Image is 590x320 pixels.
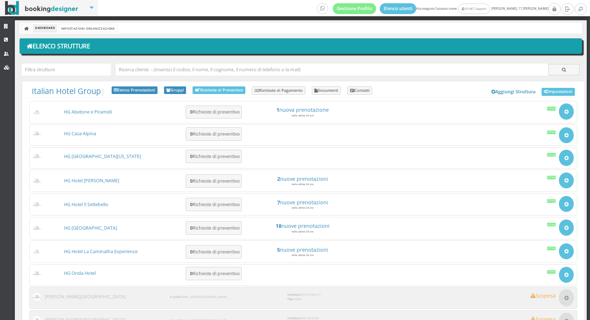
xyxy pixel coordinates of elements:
a: Elenco utenti [380,3,417,14]
img: 180dc05f45df11eba5f2b243231e925d_max100.png [33,130,41,138]
div: Attiva [547,153,556,157]
h5: Richieste di preventivo [188,131,240,137]
img: 2434ec3445df11eba5f2b243231e925d_max100.png [33,152,41,161]
a: Contatti [347,86,372,95]
h4: nuove prenotazioni [247,247,358,253]
button: 0Richieste di preventivo [186,267,242,280]
a: Italian Hotel Group [32,86,101,96]
span: Hai eseguito l'accesso come: [PERSON_NAME], 17 [PERSON_NAME] [317,3,548,14]
button: 0Richieste di preventivo [186,127,242,141]
small: nelle ultime 24 ore [292,253,314,257]
h5: Richieste di preventivo [188,202,240,207]
a: Richieste di Pagamento [252,86,305,95]
small: nelle ultime 24 ore [292,206,314,209]
button: 0Richieste di preventivo [186,221,242,235]
h5: Richieste di preventivo [188,271,240,276]
small: nelle ultime 24 ore [292,230,314,233]
div: 055 09 800 27 Hotel [284,289,401,304]
h5: Richieste di preventivo [188,109,240,115]
strong: 7 [277,199,280,206]
b: 0 [190,225,193,231]
div: Attiva [547,199,556,203]
b: 0 [190,131,193,137]
strong: 18 [276,222,281,229]
button: 0Richieste di preventivo [186,174,242,188]
a: HG Onda Hotel [64,270,96,276]
input: Ricerca cliente - (inserisci il codice, il nome, il cognome, il numero di telefono o la mail) [116,64,548,76]
small: nelle ultime 24 ore [292,114,314,117]
b: 0 [190,109,193,115]
h4: nuove prenotazioni [247,223,358,229]
h5: Richieste di preventivo [188,154,240,159]
b: 0 [190,201,193,208]
img: 78fdfc7745d111eba5f2b243231e925d_max100.png [33,177,41,185]
a: Elenco Prenotazioni [112,86,158,94]
div: Attiva [547,176,556,179]
a: Impostazioni [542,88,575,96]
a: I/O NET Support [458,4,490,14]
img: 357d994445df11eba5f2b243231e925d_max100.png [33,269,41,278]
b: 0 [190,178,193,184]
a: HG [GEOGRAPHIC_DATA] [64,225,117,231]
a: HG Hotel [PERSON_NAME] [64,178,119,184]
strong: E-mail: [170,295,180,299]
strong: Telefono: [287,293,301,296]
a: Documenti [312,86,341,95]
div: Attiva [547,131,556,134]
div: [EMAIL_ADDRESS][DOMAIN_NAME] [167,291,284,302]
strong: Tipo: [287,297,294,301]
a: Aggiungi Struttura [488,86,540,97]
h3: [PERSON_NAME][GEOGRAPHIC_DATA] [42,294,166,300]
small: nelle ultime 24 ore [292,183,314,186]
img: 09ea6b8545df11eba5f2b243231e925d_max100.png [33,293,41,301]
b: 0 [190,270,193,277]
img: 3c4d891945c211eba5f2b243231e925d_max100.png [33,224,41,232]
a: Gestione Profilo [333,3,376,14]
a: 18nuove prenotazioni [247,223,358,229]
a: Impostazioni Organizzazione [59,24,117,32]
strong: Telefono: [287,316,301,320]
img: BookingDesigner.com [5,1,78,15]
a: 1nuova prenotazione [247,107,358,113]
h4: nuova prenotazione [247,107,358,113]
a: 7nuove prenotazioni [247,199,358,205]
a: HG Hotel La Caminatha Experience [64,248,138,255]
a: Richieste di Preventivo [193,86,245,94]
img: 4dc971b5349211f0b2ad0a93b5564ac5_max100.png [33,249,41,254]
h1: Elenco Strutture [25,40,577,52]
a: 2nuove prenotazioni [247,176,358,182]
button: 0Richieste di preventivo [186,245,242,259]
a: HG Hotel Il Settebello [64,201,108,208]
a: HG [GEOGRAPHIC_DATA][US_STATE] [64,153,141,159]
h5: Richieste di preventivo [188,225,240,231]
strong: 1 [276,106,279,113]
button: 0Richieste di preventivo [186,198,242,211]
input: Filtra strutture [22,64,111,76]
h5: Richieste di preventivo [188,249,240,255]
a: Gruppi [164,86,186,94]
div: Attiva [547,270,556,274]
button: 0Richieste di preventivo [186,106,242,119]
strong: 2 [277,175,280,182]
li: Dashboard [33,24,57,32]
div: Attiva [547,247,556,250]
a: HG Abetone e Piramidi [64,109,112,115]
h4: nuove prenotazioni [247,176,358,182]
button: 0Richieste di preventivo [186,150,242,163]
h5: Richieste di preventivo [188,178,240,184]
div: Attiva [547,107,556,110]
strong: 5 [277,246,280,253]
a: 5nuove prenotazioni [247,247,358,253]
h4: nuove prenotazioni [247,199,358,205]
div: Attiva [547,223,556,226]
b: 0 [190,153,193,159]
img: 27a9dd8a45c211eba5f2b243231e925d_max100.png [33,200,41,209]
a: HG Casa Alpina [64,131,96,137]
img: 87a7065d194711eba5f2b243231e925d_max100.png [33,110,41,115]
b: 0 [190,249,193,255]
h4: Sospesa [530,293,556,299]
span: | [32,86,105,96]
